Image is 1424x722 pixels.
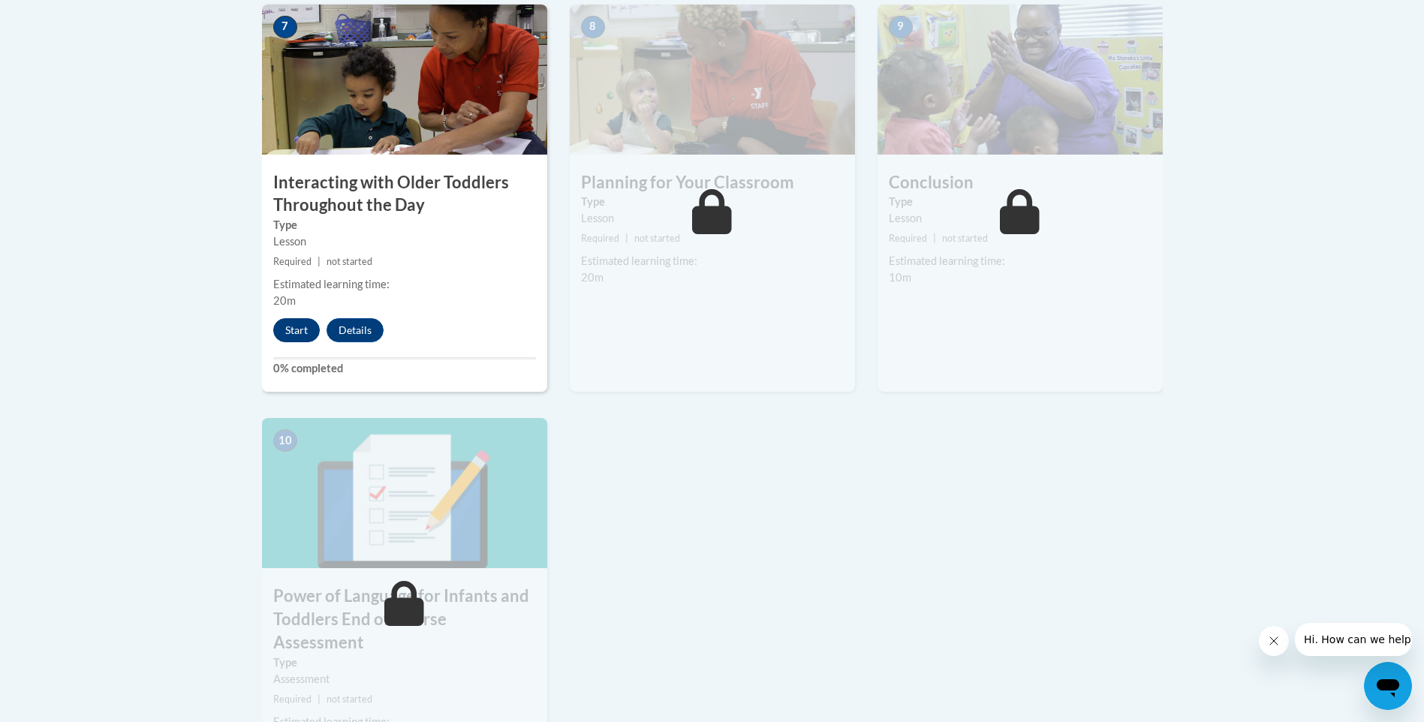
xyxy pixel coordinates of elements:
button: Start [273,318,320,342]
img: Course Image [262,5,547,155]
span: Hi. How can we help? [9,11,122,23]
span: 20m [581,271,604,284]
iframe: Button to launch messaging window [1364,662,1412,710]
span: | [318,693,321,705]
iframe: Message from company [1295,623,1412,656]
span: Required [889,233,927,244]
label: Type [581,194,844,210]
span: 10 [273,429,297,452]
span: 8 [581,16,605,38]
img: Course Image [262,418,547,568]
span: Required [273,693,312,705]
h3: Conclusion [878,171,1163,194]
span: 20m [273,294,296,307]
span: not started [327,256,372,267]
span: | [318,256,321,267]
img: Course Image [878,5,1163,155]
span: 10m [889,271,911,284]
span: Required [273,256,312,267]
div: Estimated learning time: [581,253,844,269]
div: Assessment [273,671,536,687]
label: Type [273,654,536,671]
span: Required [581,233,619,244]
div: Lesson [889,210,1152,227]
span: | [933,233,936,244]
span: 9 [889,16,913,38]
label: Type [889,194,1152,210]
div: Estimated learning time: [273,276,536,293]
img: Course Image [570,5,855,155]
span: 7 [273,16,297,38]
button: Details [327,318,384,342]
span: | [625,233,628,244]
span: not started [634,233,680,244]
label: 0% completed [273,360,536,377]
h3: Interacting with Older Toddlers Throughout the Day [262,171,547,218]
span: not started [327,693,372,705]
div: Estimated learning time: [889,253,1152,269]
iframe: Close message [1259,626,1289,656]
label: Type [273,217,536,233]
span: not started [942,233,988,244]
div: Lesson [273,233,536,250]
div: Lesson [581,210,844,227]
h3: Power of Language for Infants and Toddlers End of Course Assessment [262,585,547,654]
h3: Planning for Your Classroom [570,171,855,194]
